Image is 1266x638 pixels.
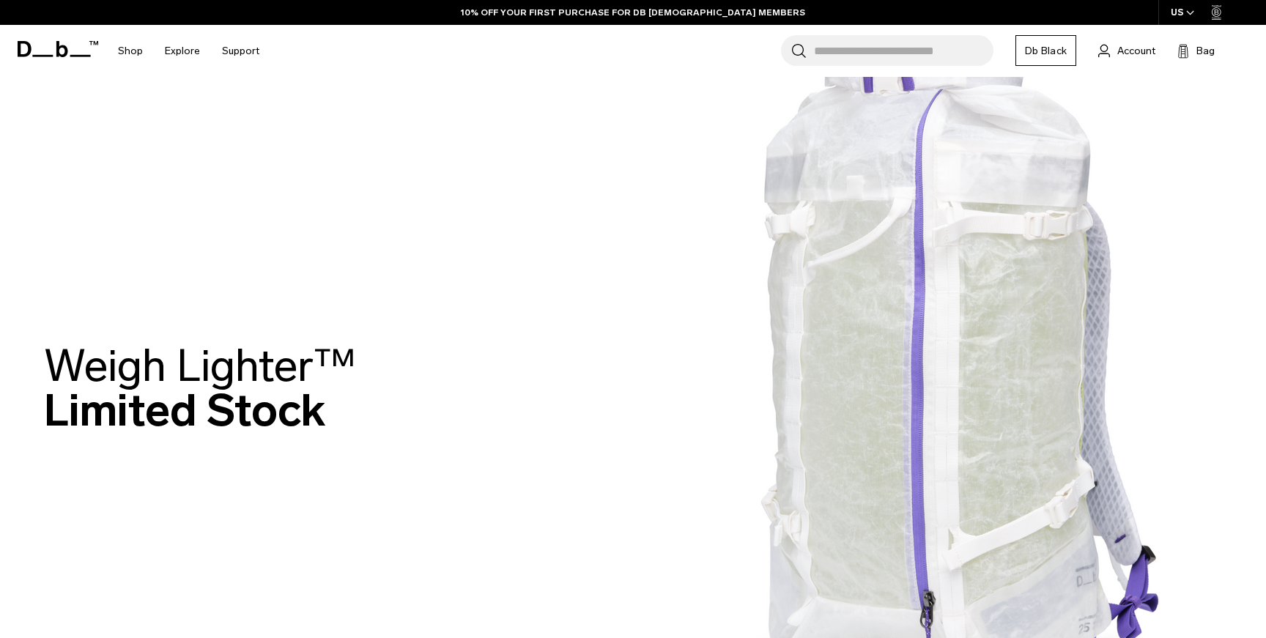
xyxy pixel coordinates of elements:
a: Db Black [1015,35,1076,66]
span: Weigh Lighter™ [44,339,356,393]
h2: Limited Stock [44,344,356,433]
span: Account [1117,43,1155,59]
a: Account [1098,42,1155,59]
button: Bag [1177,42,1215,59]
a: Support [222,25,259,77]
a: 10% OFF YOUR FIRST PURCHASE FOR DB [DEMOGRAPHIC_DATA] MEMBERS [461,6,805,19]
nav: Main Navigation [107,25,270,77]
a: Shop [118,25,143,77]
a: Explore [165,25,200,77]
span: Bag [1196,43,1215,59]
